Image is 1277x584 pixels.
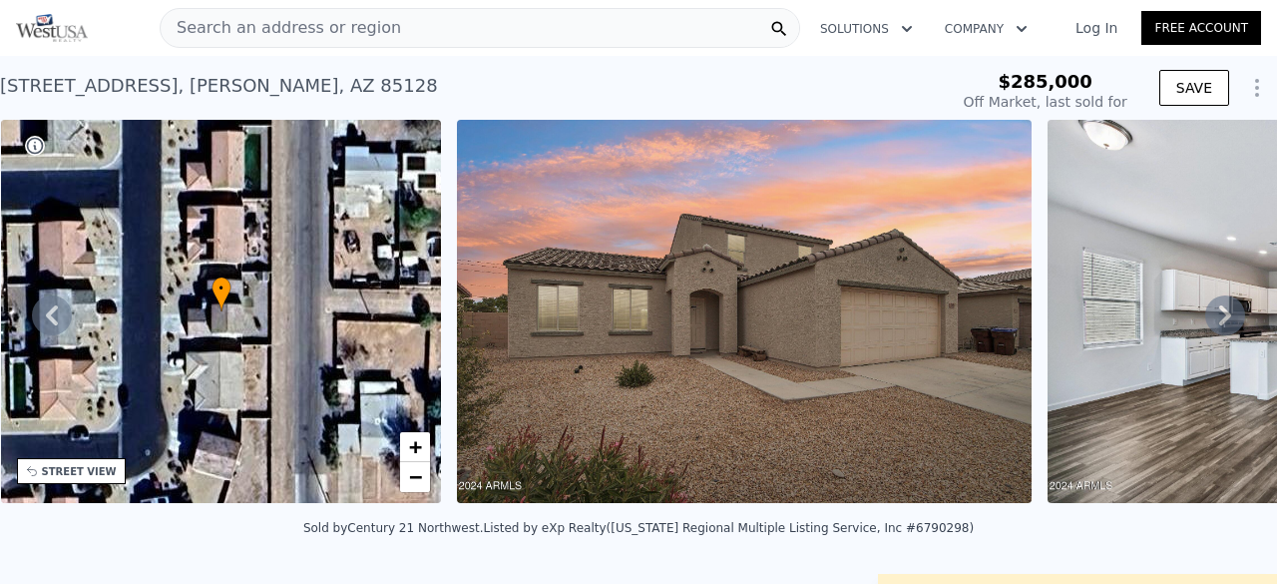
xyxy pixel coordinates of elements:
[483,521,974,535] div: Listed by eXp Realty ([US_STATE] Regional Multiple Listing Service, Inc #6790298)
[964,92,1127,112] div: Off Market, last sold for
[409,434,422,459] span: +
[212,277,231,311] div: •
[212,280,231,297] span: •
[303,521,484,535] div: Sold by Century 21 Northwest .
[161,16,401,40] span: Search an address or region
[400,432,430,462] a: Zoom in
[1052,18,1141,38] a: Log In
[42,464,117,479] div: STREET VIEW
[457,120,1032,503] img: Sale: 28905206 Parcel: 2872489
[400,462,430,492] a: Zoom out
[409,464,422,489] span: −
[1237,68,1277,108] button: Show Options
[804,11,929,47] button: Solutions
[16,14,88,42] img: Pellego
[1141,11,1261,45] a: Free Account
[929,11,1044,47] button: Company
[1159,70,1229,106] button: SAVE
[998,71,1092,92] span: $285,000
